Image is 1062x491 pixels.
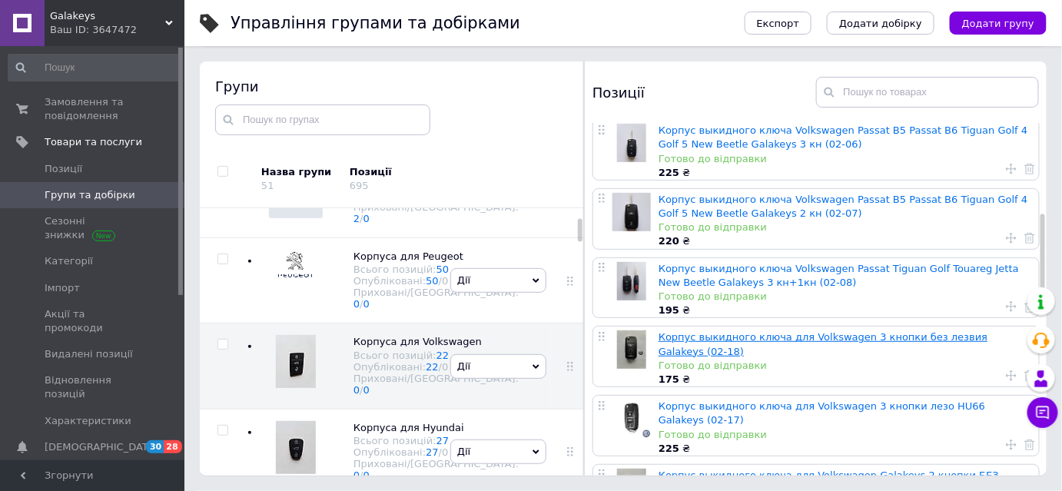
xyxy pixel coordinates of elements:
a: 50 [426,275,439,287]
div: ₴ [659,234,1031,248]
a: 27 [426,446,439,458]
span: Відновлення позицій [45,373,142,401]
a: Видалити товар [1024,438,1035,452]
span: Додати добірку [839,18,922,29]
img: Корпуса для Hyundai [276,421,316,474]
div: 695 [350,180,369,191]
div: 0 [442,275,448,287]
div: Назва групи [261,165,338,179]
div: Опубліковані: [353,275,519,287]
img: Корпуса для Peugeot [269,250,323,280]
h1: Управління групами та добірками [231,14,520,32]
span: [DEMOGRAPHIC_DATA] [45,440,158,454]
a: 50 [436,264,450,275]
span: 30 [146,440,164,453]
div: 51 [261,180,274,191]
span: 28 [164,440,181,453]
span: / [439,446,449,458]
div: Готово до відправки [659,221,1031,234]
div: ₴ [659,373,1031,386]
a: 0 [363,469,370,481]
div: ₴ [659,442,1031,456]
a: 22 [436,350,450,361]
input: Пошук [8,54,181,81]
span: Імпорт [45,281,80,295]
a: Видалити товар [1024,231,1035,244]
span: Додати групу [962,18,1034,29]
a: Корпус выкидного ключа Volkswagen Passat B5 Passat B6 Tiguan Golf 4 Golf 5 New Beetle Galakeys 2 ... [659,194,1028,219]
span: Корпуса для Volkswagen [353,336,482,347]
a: 0 [363,384,370,396]
a: Корпус выкидного ключа для Volkswagen 3 кнопки без лезвия Galakeys (02-18) [659,331,987,357]
div: Готово до відправки [659,359,1031,373]
span: Замовлення та повідомлення [45,95,142,123]
div: Приховані/[GEOGRAPHIC_DATA]: [353,373,519,396]
div: Опубліковані: [353,361,519,373]
span: Товари та послуги [45,135,142,149]
b: 225 [659,443,679,454]
div: Готово до відправки [659,152,1031,166]
div: Всього позицій: [353,435,519,446]
div: Ваш ID: 3647472 [50,23,184,37]
span: Корпуса для Peugeot [353,250,463,262]
span: Дії [457,446,470,457]
button: Додати добірку [827,12,934,35]
span: Корпуса для Hyundai [353,422,464,433]
div: Позиції [350,165,480,179]
span: Galakeys [50,9,165,23]
span: Категорії [45,254,93,268]
input: Пошук по товарах [816,77,1040,108]
a: Видалити товар [1024,369,1035,383]
a: 27 [436,435,450,446]
button: Чат з покупцем [1027,397,1058,428]
a: Корпус выкидного ключа для Volkswagen 3 кнопки лезо HU66 Galakeys (02-17) [659,400,985,426]
div: Всього позицій: [353,350,519,361]
b: 225 [659,167,679,178]
button: Додати групу [950,12,1047,35]
span: / [360,384,370,396]
div: Приховані/[GEOGRAPHIC_DATA]: [353,201,519,224]
input: Пошук по групах [215,105,430,135]
div: Опубліковані: [353,446,519,458]
a: Корпус выкидного ключа Volkswagen Passat Tiguan Golf Touareg Jetta New Beetle Galakeys 3 кн+1кн (... [659,263,1019,288]
a: 0 [363,213,370,224]
div: Всього позицій: [353,264,519,275]
b: 175 [659,373,679,385]
div: ₴ [659,166,1031,180]
span: Групи та добірки [45,188,135,202]
span: Експорт [757,18,800,29]
b: 195 [659,304,679,316]
a: Корпус выкидного ключа Volkswagen Passat B5 Passat B6 Tiguan Golf 4 Golf 5 New Beetle Galakeys 3 ... [659,124,1028,150]
div: 0 [442,361,448,373]
div: ₴ [659,304,1031,317]
button: Експорт [745,12,812,35]
img: Корпуса для Volkswagen [276,335,316,388]
div: Групи [215,77,569,96]
span: / [360,213,370,224]
span: Дії [457,274,470,286]
b: 220 [659,235,679,247]
div: 0 [442,446,448,458]
span: / [360,298,370,310]
a: 0 [353,298,360,310]
span: Позиції [45,162,82,176]
a: 22 [426,361,439,373]
div: Приховані/[GEOGRAPHIC_DATA]: [353,287,519,310]
div: Готово до відправки [659,290,1031,304]
div: Приховані/[GEOGRAPHIC_DATA]: [353,458,519,481]
span: Акції та промокоди [45,307,142,335]
a: 2 [353,213,360,224]
span: / [439,361,449,373]
a: Видалити товар [1024,162,1035,176]
a: 0 [353,469,360,481]
a: 0 [353,384,360,396]
a: 0 [363,298,370,310]
div: Готово до відправки [659,428,1031,442]
span: Характеристики [45,414,131,428]
span: / [439,275,449,287]
a: Видалити товар [1024,300,1035,314]
span: Видалені позиції [45,347,133,361]
span: / [360,469,370,481]
span: Сезонні знижки [45,214,142,242]
span: Дії [457,360,470,372]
